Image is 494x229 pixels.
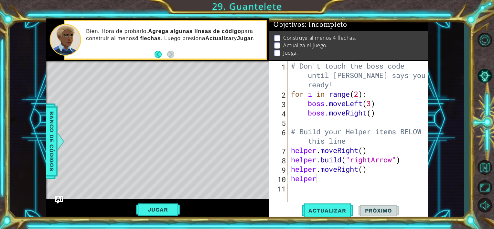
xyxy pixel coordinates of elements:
a: Volver al mapa [475,157,494,179]
button: Pista IA [475,68,494,83]
div: 10 [271,175,288,184]
div: 6 [271,128,288,147]
span: Objetivos [274,21,347,29]
div: 2 [271,90,288,100]
p: Bien. Hora de probarlo. para construir al menos . Luego presiona y . [86,28,261,42]
div: 1 [271,62,288,90]
strong: Actualizar [205,35,234,41]
div: 4 [271,109,288,118]
span: Actualizar [302,207,353,214]
div: 3 [271,100,288,109]
span: Próximo [359,207,399,214]
button: Maximizar navegador [475,180,494,195]
div: 5 [271,118,288,128]
button: Next [167,51,174,58]
strong: 4 flechas [135,35,161,41]
p: Actualiza el juego. [283,42,328,49]
div: 11 [271,184,288,193]
p: Juega. [283,49,298,56]
strong: Jugar [237,35,253,41]
span: Banco de códigos [47,108,57,175]
button: Opciones de nivel [475,32,494,48]
span: : Incompleto [305,21,347,28]
button: Próximo [359,203,399,219]
div: 8 [271,156,288,165]
button: Back [155,51,167,58]
button: Ask AI [55,196,63,204]
div: 7 [271,147,288,156]
button: Jugar [136,203,180,216]
strong: Agrega algunas líneas de código [148,28,241,34]
button: Actualizar [302,203,353,219]
button: Volver al mapa [475,158,494,177]
p: Construye al menos 4 flechas. [283,34,356,41]
button: Sonido apagado [475,197,494,213]
div: 9 [271,165,288,175]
